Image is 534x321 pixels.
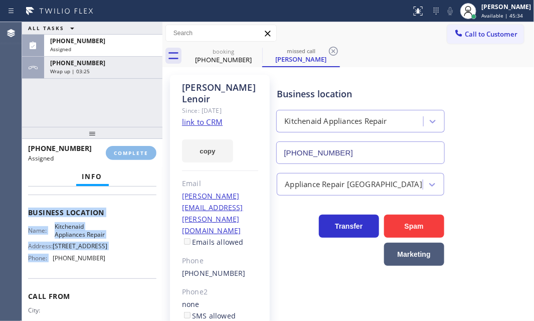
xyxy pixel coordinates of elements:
[184,312,191,318] input: SMS allowed
[50,59,105,67] span: [PHONE_NUMBER]
[184,238,191,245] input: Emails allowed
[182,117,223,127] a: link to CRM
[182,286,258,298] div: Phone2
[53,242,107,250] span: [STREET_ADDRESS]
[481,12,523,19] span: Available | 45:34
[22,22,84,34] button: ALL TASKS
[384,243,444,266] button: Marketing
[28,242,53,250] span: Address:
[285,179,422,190] div: Appliance Repair [GEOGRAPHIC_DATA]
[447,25,524,44] button: Call to Customer
[28,306,55,314] span: City:
[182,139,233,163] button: copy
[182,105,258,116] div: Since: [DATE]
[28,291,156,301] span: Call From
[55,223,105,238] span: Kitchenaid Appliances Repair
[263,55,339,64] div: [PERSON_NAME]
[106,146,156,160] button: COMPLETE
[76,167,109,187] button: Info
[186,45,261,67] div: (732) 586-9758
[182,237,244,247] label: Emails allowed
[443,4,457,18] button: Mute
[182,191,243,235] a: [PERSON_NAME][EMAIL_ADDRESS][PERSON_NAME][DOMAIN_NAME]
[28,154,54,163] span: Assigned
[50,68,90,75] span: Wrap up | 03:25
[319,215,379,238] button: Transfer
[114,149,148,156] span: COMPLETE
[50,46,71,53] span: Assigned
[263,47,339,55] div: missed call
[481,3,531,11] div: [PERSON_NAME]
[28,25,64,32] span: ALL TASKS
[182,268,246,278] a: [PHONE_NUMBER]
[182,178,258,190] div: Email
[182,255,258,267] div: Phone
[28,143,92,153] span: [PHONE_NUMBER]
[465,30,517,39] span: Call to Customer
[82,172,103,181] span: Info
[384,215,444,238] button: Spam
[186,48,261,55] div: booking
[53,254,105,262] span: [PHONE_NUMBER]
[28,254,53,262] span: Phone:
[182,82,258,105] div: [PERSON_NAME] Lenoir
[166,25,276,41] input: Search
[263,45,339,66] div: Denise Lenoir
[276,141,444,164] input: Phone Number
[186,55,261,64] div: [PHONE_NUMBER]
[28,227,55,234] span: Name:
[50,37,105,45] span: [PHONE_NUMBER]
[28,208,156,217] span: Business location
[182,311,236,320] label: SMS allowed
[277,87,444,101] div: Business location
[284,116,387,127] div: Kitchenaid Appliances Repair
